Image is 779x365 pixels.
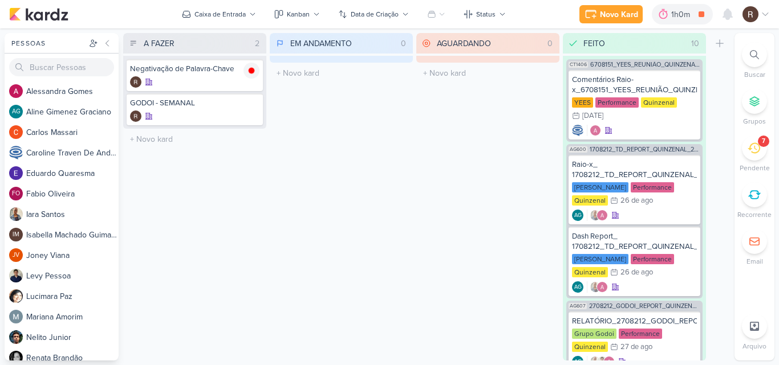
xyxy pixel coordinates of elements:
[687,38,704,50] div: 10
[272,65,411,81] input: + Novo kard
[130,110,141,122] img: Rafael Dornelles
[9,330,23,344] img: Nelito Junior
[590,125,601,136] img: Alessandra Gomes
[26,290,119,302] div: L u c i m a r a P a z
[620,269,653,276] div: 26 de ago
[590,146,700,153] span: 1708212_TD_REPORT_QUINZENAL_27.08
[396,38,411,50] div: 0
[597,210,608,221] img: Alessandra Gomes
[572,329,616,339] div: Grupo Godoi
[9,125,23,139] img: Carlos Massari
[9,351,23,364] img: Renata Brandão
[574,285,582,290] p: AG
[590,281,601,293] img: Iara Santos
[9,228,23,241] div: Isabella Machado Guimarães
[671,9,693,20] div: 1h0m
[9,38,87,48] div: Pessoas
[572,182,628,192] div: [PERSON_NAME]
[26,147,119,159] div: C a r o l i n e T r a v e n D e A n d r a d e
[582,112,603,120] div: [DATE]
[590,61,700,68] span: 6708151_YEES_REUNIÃO_QUINZENAL_COMERCIAL_20.08
[743,341,766,351] p: Arquivo
[589,303,700,309] span: 2708212_GODOI_REPORT_QUINZENAL_28.08
[572,75,697,95] div: Comentários Raio-x_6708151_YEES_REUNIÃO_QUINZENAL_COMERCIAL_20.08
[574,359,582,365] p: AG
[26,352,119,364] div: R e n a t a B r a n d ã o
[250,38,264,50] div: 2
[9,187,23,200] div: Fabio Oliveira
[595,97,639,108] div: Performance
[572,254,628,264] div: [PERSON_NAME]
[743,116,766,126] p: Grupos
[26,126,119,138] div: C a r l o s M a s s a r i
[26,229,119,241] div: I s a b e l l a M a c h a d o G u i m a r ã e s
[574,213,582,219] p: AG
[569,146,587,153] span: AG600
[762,137,765,146] div: 7
[620,343,652,351] div: 27 de ago
[587,281,608,293] div: Colaboradores: Iara Santos, Alessandra Gomes
[130,98,259,108] div: GODOI - SEMANAL
[26,331,119,343] div: N e l i t o J u n i o r
[9,105,23,118] div: Aline Gimenez Graciano
[620,197,653,204] div: 26 de ago
[9,146,23,159] img: Caroline Traven De Andrade
[572,267,608,277] div: Quinzenal
[743,6,758,22] img: Rafael Dornelles
[597,281,608,293] img: Alessandra Gomes
[130,64,259,74] div: Negativação de Palavra-Chave
[26,270,119,282] div: L e v y P e s s o a
[744,69,765,80] p: Buscar
[641,97,677,108] div: Quinzenal
[12,191,20,197] p: FO
[569,61,588,68] span: CT1406
[587,125,601,136] div: Colaboradores: Alessandra Gomes
[572,281,583,293] div: Criador(a): Aline Gimenez Graciano
[740,163,770,173] p: Pendente
[9,248,23,262] div: Joney Viana
[737,210,772,220] p: Recorrente
[26,188,119,200] div: F a b i o O l i v e i r a
[419,65,557,81] input: + Novo kard
[572,210,583,221] div: Criador(a): Aline Gimenez Graciano
[9,310,23,323] img: Mariana Amorim
[572,342,608,352] div: Quinzenal
[9,58,114,76] input: Buscar Pessoas
[26,311,119,323] div: M a r i a n a A m o r i m
[579,5,643,23] button: Novo Kard
[130,110,141,122] div: Criador(a): Rafael Dornelles
[631,254,674,264] div: Performance
[746,256,763,266] p: Email
[619,329,662,339] div: Performance
[572,281,583,293] div: Aline Gimenez Graciano
[26,85,119,97] div: A l e s s a n d r a G o m e s
[9,7,68,21] img: kardz.app
[244,63,259,79] img: tracking
[26,167,119,179] div: E d u a r d o Q u a r e s m a
[572,316,697,326] div: RELATÓRIO_2708212_GODOI_REPORT_QUINZENAL_28.08
[125,131,264,147] input: + Novo kard
[631,182,674,192] div: Performance
[26,106,119,118] div: A l i n e G i m e n e z G r a c i a n o
[130,76,141,88] div: Criador(a): Rafael Dornelles
[572,97,593,108] div: YEES
[9,84,23,98] img: Alessandra Gomes
[600,9,638,20] div: Novo Kard
[569,303,587,309] span: AG607
[587,210,608,221] div: Colaboradores: Iara Santos, Alessandra Gomes
[572,125,583,136] img: Caroline Traven De Andrade
[13,252,19,259] p: JV
[9,207,23,221] img: Iara Santos
[9,269,23,282] img: Levy Pessoa
[13,232,19,238] p: IM
[543,38,557,50] div: 0
[572,210,583,221] div: Aline Gimenez Graciano
[572,159,697,180] div: Raio-x_ 1708212_TD_REPORT_QUINZENAL_27.08
[572,125,583,136] div: Criador(a): Caroline Traven De Andrade
[572,231,697,252] div: Dash Report_ 1708212_TD_REPORT_QUINZENAL_27.08
[735,42,774,80] li: Ctrl + F
[590,210,601,221] img: Iara Santos
[26,208,119,220] div: I a r a S a n t o s
[572,195,608,206] div: Quinzenal
[12,109,21,115] p: AG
